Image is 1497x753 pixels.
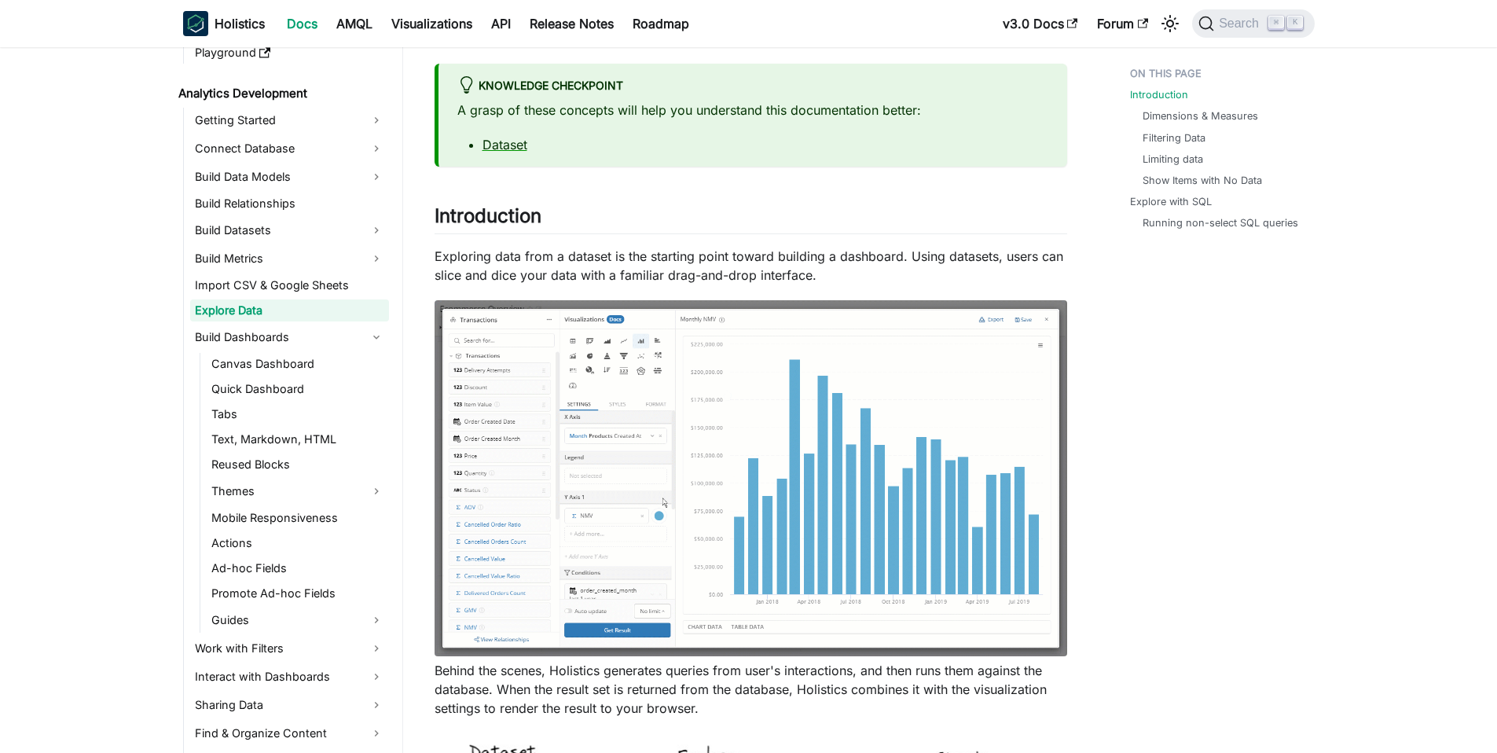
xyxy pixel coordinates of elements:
a: Promote Ad-hoc Fields [207,582,389,604]
a: AMQL [327,11,382,36]
a: Build Data Models [190,164,389,189]
a: Reused Blocks [207,454,389,476]
a: Interact with Dashboards [190,664,389,689]
h2: Introduction [435,204,1067,234]
a: Introduction [1130,87,1188,102]
a: Text, Markdown, HTML [207,428,389,450]
p: Behind the scenes, Holistics generates queries from user's interactions, and then runs them again... [435,661,1067,718]
a: Explore Data [190,299,389,321]
a: Find & Organize Content [190,721,389,746]
a: Filtering Data [1143,130,1205,145]
a: Dataset [482,137,527,152]
a: Themes [207,479,389,504]
kbd: ⌘ [1268,16,1284,30]
a: Docs [277,11,327,36]
a: Mobile Responsiveness [207,507,389,529]
a: v3.0 Docs [993,11,1088,36]
a: Sharing Data [190,692,389,718]
a: Guides [207,608,389,633]
a: Getting Started [190,108,389,133]
a: Connect Database [190,136,389,161]
a: Roadmap [623,11,699,36]
a: Build Dashboards [190,325,389,350]
kbd: K [1287,16,1303,30]
a: Build Metrics [190,246,389,271]
a: Dimensions & Measures [1143,108,1258,123]
nav: Docs sidebar [167,47,403,753]
a: API [482,11,520,36]
b: Holistics [215,14,265,33]
span: Search [1214,17,1268,31]
button: Switch between dark and light mode (currently light mode) [1158,11,1183,36]
a: Build Relationships [190,193,389,215]
a: Release Notes [520,11,623,36]
a: Explore with SQL [1130,194,1212,209]
a: Show Items with No Data [1143,173,1262,188]
button: Search (Command+K) [1192,9,1314,38]
a: Actions [207,532,389,554]
a: HolisticsHolistics [183,11,265,36]
a: Running non-select SQL queries [1143,215,1298,230]
div: Knowledge Checkpoint [457,76,1048,97]
a: Limiting data [1143,152,1203,167]
a: Forum [1088,11,1158,36]
a: Ad-hoc Fields [207,557,389,579]
p: Exploring data from a dataset is the starting point toward building a dashboard. Using datasets, ... [435,247,1067,285]
a: Tabs [207,403,389,425]
a: Quick Dashboard [207,378,389,400]
a: Visualizations [382,11,482,36]
a: Playground [190,42,389,64]
img: Holistics [183,11,208,36]
p: A grasp of these concepts will help you understand this documentation better: [457,101,1048,119]
a: Canvas Dashboard [207,353,389,375]
a: Build Datasets [190,218,389,243]
a: Import CSV & Google Sheets [190,274,389,296]
a: Analytics Development [174,83,389,105]
a: Work with Filters [190,636,389,661]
